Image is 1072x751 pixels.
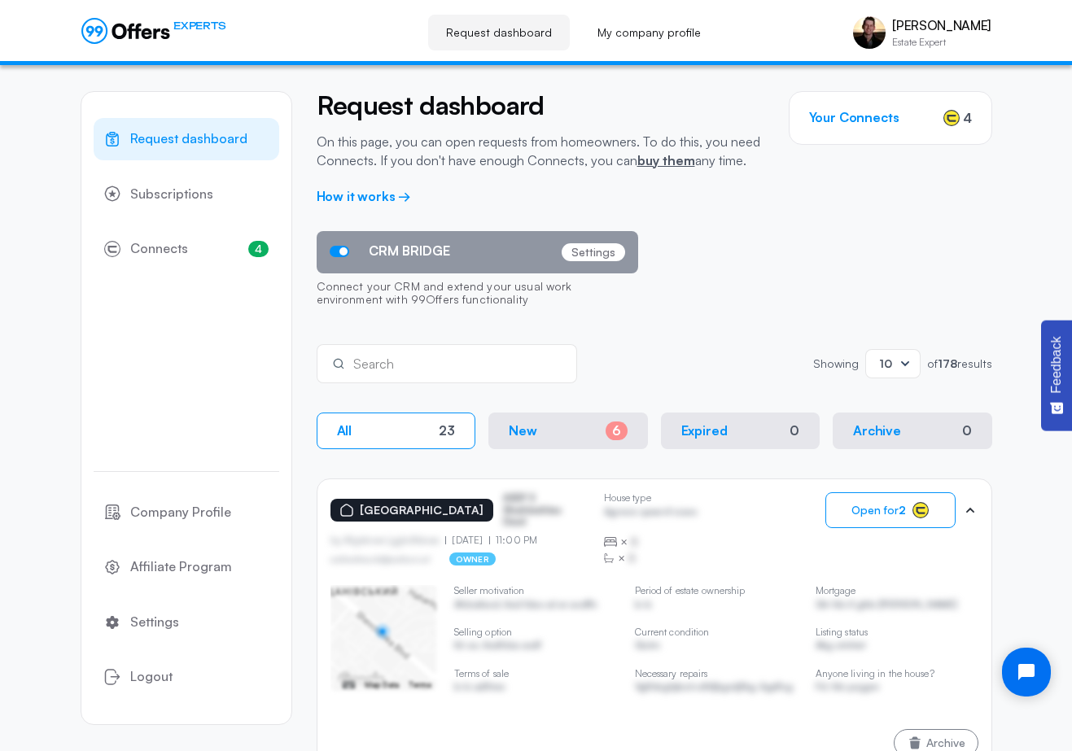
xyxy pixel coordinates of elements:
span: 4 [248,241,269,257]
div: 0 [962,423,972,439]
p: Necessary repairs [635,668,798,679]
a: How it works → [317,188,412,204]
p: Connect your CRM and extend your usual work environment with 99Offers functionality [317,273,638,316]
p: owner [449,552,496,565]
iframe: Tidio Chat [988,634,1065,710]
p: b-b [635,599,798,614]
swiper-slide: 1 / 4 [330,585,436,691]
p: by Afgdsrwe Ljgjkdfsbvas [330,535,446,546]
span: 4 [963,108,972,128]
div: × [604,534,698,550]
p: New [509,423,537,439]
a: Company Profile [94,491,279,534]
p: Settings [562,243,625,261]
p: Gtr fds if gfds [PERSON_NAME] [816,599,978,614]
p: Akg oitshet [816,640,978,655]
a: EXPERTS [81,18,225,44]
a: buy them [637,152,695,168]
button: Archive0 [833,413,992,449]
swiper-slide: 2 / 4 [454,585,617,709]
div: 23 [439,423,455,439]
span: Request dashboard [130,129,247,150]
span: Feedback [1049,336,1064,393]
p: ASDF S Sfasfdasfdas Dasd [503,492,584,527]
button: All23 [317,413,476,449]
div: × [604,550,698,566]
span: CRM BRIDGE [369,243,450,259]
a: Affiliate Program [94,546,279,588]
p: Listing status [816,627,978,638]
button: New6 [488,413,648,449]
button: Feedback - Show survey [1041,320,1072,430]
a: Request dashboard [94,118,279,160]
span: B [631,534,638,550]
p: of results [927,358,992,369]
p: asdfasdfasasfd@asdfasd.asf [330,554,431,564]
span: Connects [130,238,188,260]
p: House type [604,492,698,504]
span: Open for [851,504,906,517]
span: Logout [130,666,173,688]
button: Open for2 [825,492,956,528]
p: Terms of sale [454,668,617,679]
span: B [628,550,636,566]
p: Showing [813,358,859,369]
p: 11:00 PM [489,535,537,546]
p: Vglfdsghjksd sdhfjkgsdjfkg; Agdfsg [635,681,798,696]
span: Company Profile [130,502,231,523]
p: b-b adftres [454,681,617,696]
p: Anyone living in the house? [816,668,978,679]
p: Period of estate ownership [635,585,798,596]
a: Settings [94,601,279,644]
h3: Your Connects [809,110,899,125]
span: EXPERTS [173,18,225,33]
p: Estate Expert [892,37,991,47]
a: Request dashboard [428,15,570,50]
p: Expired [681,423,728,439]
p: [PERSON_NAME] [892,18,991,33]
p: Archive [853,423,901,439]
span: Archive [926,737,965,749]
p: All [337,423,352,439]
span: Subscriptions [130,184,213,205]
div: 6 [606,421,628,440]
p: Current condition [635,627,798,638]
button: Logout [94,656,279,698]
p: Seller motivation [454,585,617,596]
p: On this page, you can open requests from homeowners. To do this, you need Connects. If you don't ... [317,133,764,169]
swiper-slide: 3 / 4 [635,585,798,709]
p: Afdsafasd; Asd fdsa sd er asdffs [454,599,617,614]
swiper-slide: 4 / 4 [816,585,978,709]
button: Expired0 [661,413,820,449]
span: 10 [879,356,892,370]
p: [DATE] [445,535,489,546]
p: Gutm [635,640,798,655]
p: Selling option [454,627,617,638]
p: Fd, fds pojgnv [816,681,978,696]
strong: 178 [938,356,957,370]
a: My company profile [580,15,719,50]
span: Affiliate Program [130,557,232,578]
span: Settings [130,612,179,633]
strong: 2 [899,503,906,517]
p: Mortgage [816,585,978,596]
p: Agrwsv qwervf oiuns [604,506,698,522]
h2: Request dashboard [317,91,764,120]
p: [GEOGRAPHIC_DATA] [360,504,483,517]
div: 0 [790,423,799,439]
a: Connects4 [94,228,279,270]
img: Aris Anagnos [853,16,886,49]
p: fd-as; Asdfdsa asdf [454,640,617,655]
a: Subscriptions [94,173,279,216]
